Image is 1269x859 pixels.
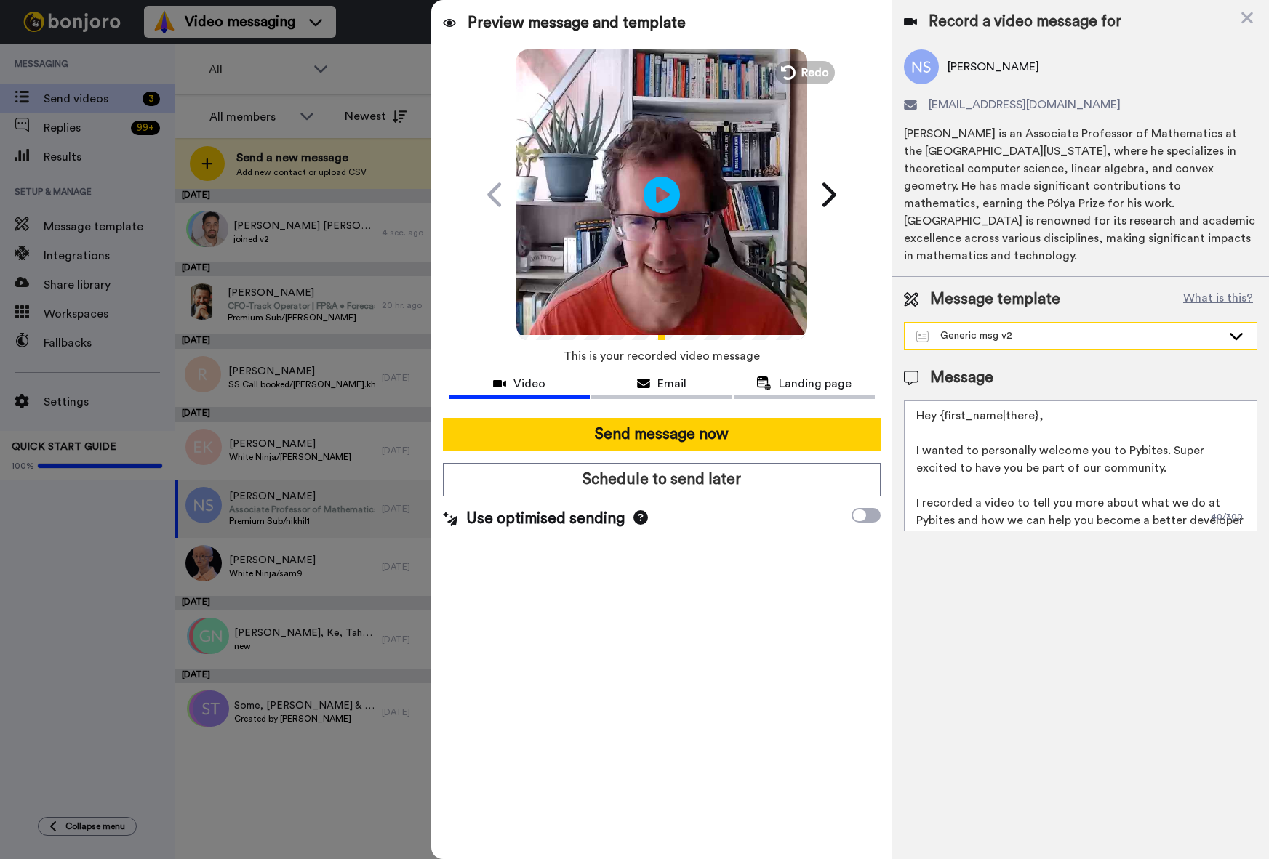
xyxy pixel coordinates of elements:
span: Message [930,367,993,389]
span: Video [513,375,545,392]
span: Email [657,375,686,392]
div: Generic msg v2 [916,328,1222,343]
button: Schedule to send later [443,463,880,496]
button: What is this? [1179,289,1257,310]
span: This is your recorded video message [564,340,760,372]
span: Use optimised sending [466,508,625,530]
img: Message-temps.svg [916,331,929,342]
div: [PERSON_NAME] is an Associate Professor of Mathematics at the [GEOGRAPHIC_DATA][US_STATE], where ... [904,125,1257,265]
span: Landing page [779,375,852,392]
button: Send message now [443,418,880,451]
span: [EMAIL_ADDRESS][DOMAIN_NAME] [929,96,1121,113]
span: Message template [930,289,1060,310]
textarea: Hey {first_name|there}, I wanted to personally welcome you to Pybites. Super excited to have you ... [904,400,1257,531]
